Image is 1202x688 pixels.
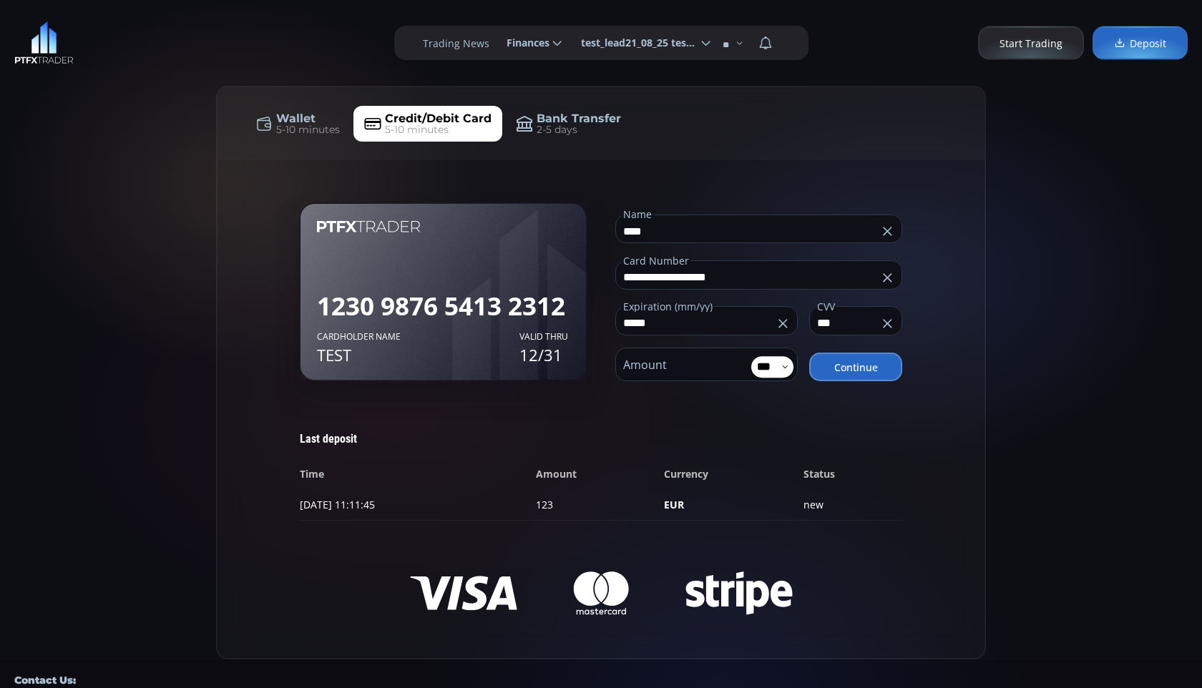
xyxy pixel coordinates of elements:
[300,458,536,489] th: Time
[519,330,570,343] span: VALID THRU
[505,106,632,142] a: Bank Transfer2-5 days
[14,674,1188,687] h5: Contact Us:
[317,343,519,367] strong: test
[385,122,449,137] span: 5-10 minutes
[300,432,902,447] div: Last deposit
[1093,26,1188,60] a: Deposit
[664,489,803,521] td: EUR
[803,458,902,489] th: Status
[664,458,803,489] th: Currency
[536,489,664,521] td: 123
[803,489,902,521] td: new
[276,110,316,127] span: Wallet
[14,21,74,64] img: LOGO
[536,458,664,489] th: Amount
[537,110,621,127] span: Bank Transfer
[519,343,570,367] strong: 12/31
[276,122,340,137] span: 5-10 minutes
[978,26,1084,60] a: Start Trading
[1114,36,1166,51] span: Deposit
[245,106,351,142] a: Wallet5-10 minutes
[353,106,502,142] a: Credit/Debit Card5-10 minutes
[385,110,492,127] span: Credit/Debit Card
[809,353,902,381] button: Continue
[300,489,536,521] td: [DATE] 11:11:45
[317,330,519,343] span: Cardholder name
[571,29,698,57] span: test_lead21_08_25 test_lead21_08_25
[1000,36,1062,51] span: Start Trading
[423,36,489,51] label: Trading News
[537,122,577,137] span: 2-5 days
[497,29,549,57] span: Finances
[317,288,570,325] div: 1230 9876 5413 2312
